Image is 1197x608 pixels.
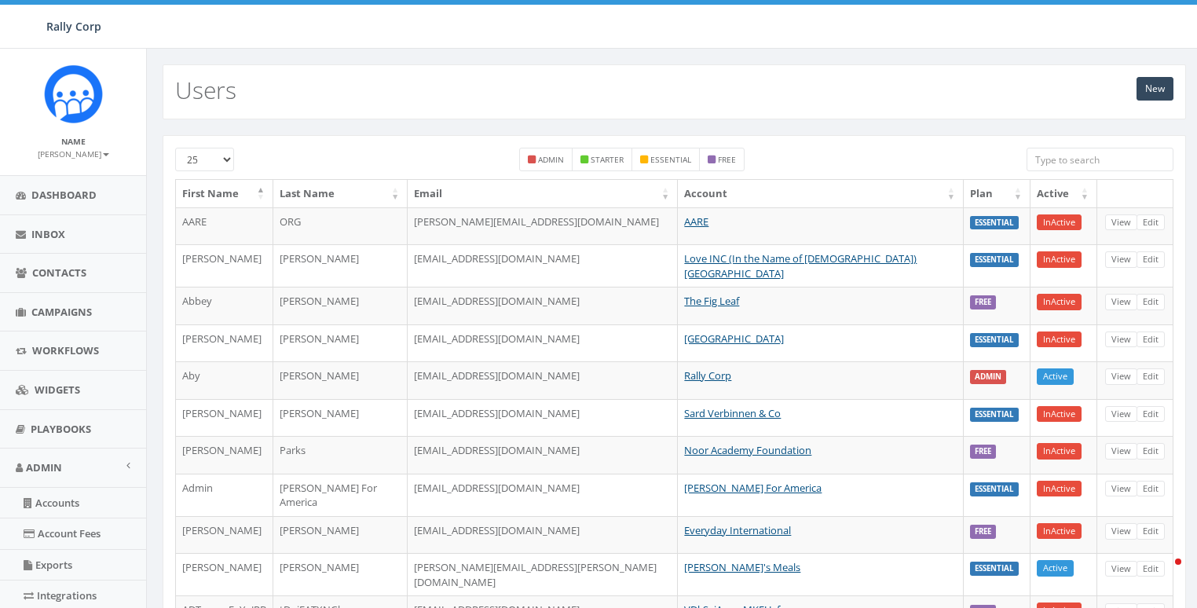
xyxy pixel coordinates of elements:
[273,287,408,324] td: [PERSON_NAME]
[1037,331,1082,348] a: InActive
[273,399,408,437] td: [PERSON_NAME]
[1027,148,1173,171] input: Type to search
[591,154,624,165] small: starter
[964,180,1030,207] th: Plan: activate to sort column ascending
[1037,481,1082,497] a: InActive
[1137,561,1165,577] a: Edit
[176,180,273,207] th: First Name: activate to sort column descending
[408,516,678,554] td: [EMAIL_ADDRESS][DOMAIN_NAME]
[684,214,708,229] a: AARE
[1037,294,1082,310] a: InActive
[684,406,781,420] a: Sard Verbinnen & Co
[31,422,91,436] span: Playbooks
[1137,481,1165,497] a: Edit
[970,562,1019,576] label: ESSENTIAL
[273,244,408,287] td: [PERSON_NAME]
[408,244,678,287] td: [EMAIL_ADDRESS][DOMAIN_NAME]
[684,523,791,537] a: Everyday International
[1105,368,1137,385] a: View
[273,436,408,474] td: Parks
[1137,251,1165,268] a: Edit
[176,474,273,516] td: Admin
[38,148,109,159] small: [PERSON_NAME]
[1037,214,1082,231] a: InActive
[970,408,1019,422] label: ESSENTIAL
[970,333,1019,347] label: ESSENTIAL
[970,370,1006,384] label: ADMIN
[1137,368,1165,385] a: Edit
[176,516,273,554] td: [PERSON_NAME]
[684,251,917,280] a: Love INC (In the Name of [DEMOGRAPHIC_DATA]) [GEOGRAPHIC_DATA]
[176,324,273,362] td: [PERSON_NAME]
[408,399,678,437] td: [EMAIL_ADDRESS][DOMAIN_NAME]
[176,361,273,399] td: Aby
[31,188,97,202] span: Dashboard
[650,154,691,165] small: essential
[970,216,1019,230] label: ESSENTIAL
[408,361,678,399] td: [EMAIL_ADDRESS][DOMAIN_NAME]
[684,481,822,495] a: [PERSON_NAME] For America
[273,474,408,516] td: [PERSON_NAME] For America
[1137,331,1165,348] a: Edit
[1037,368,1074,385] a: Active
[1037,443,1082,460] a: InActive
[273,207,408,245] td: ORG
[32,266,86,280] span: Contacts
[176,287,273,324] td: Abbey
[684,443,811,457] a: Noor Academy Foundation
[273,180,408,207] th: Last Name: activate to sort column ascending
[1105,294,1137,310] a: View
[1037,523,1082,540] a: InActive
[61,136,86,147] small: Name
[970,253,1019,267] label: ESSENTIAL
[1105,331,1137,348] a: View
[46,19,101,34] span: Rally Corp
[273,553,408,595] td: [PERSON_NAME]
[718,154,736,165] small: free
[408,436,678,474] td: [EMAIL_ADDRESS][DOMAIN_NAME]
[684,560,800,574] a: [PERSON_NAME]'s Meals
[684,368,731,383] a: Rally Corp
[1105,406,1137,423] a: View
[970,445,996,459] label: FREE
[31,305,92,319] span: Campaigns
[176,207,273,245] td: AARE
[1144,555,1181,592] iframe: Intercom live chat
[176,553,273,595] td: [PERSON_NAME]
[408,324,678,362] td: [EMAIL_ADDRESS][DOMAIN_NAME]
[1030,180,1097,207] th: Active: activate to sort column ascending
[1105,561,1137,577] a: View
[1137,406,1165,423] a: Edit
[684,294,739,308] a: The Fig Leaf
[408,287,678,324] td: [EMAIL_ADDRESS][DOMAIN_NAME]
[38,146,109,160] a: [PERSON_NAME]
[26,460,62,474] span: Admin
[1137,77,1173,101] a: New
[1137,443,1165,460] a: Edit
[1037,560,1074,577] a: Active
[678,180,964,207] th: Account: activate to sort column ascending
[1105,481,1137,497] a: View
[1137,523,1165,540] a: Edit
[970,482,1019,496] label: ESSENTIAL
[970,295,996,309] label: FREE
[175,77,236,103] h2: Users
[1105,523,1137,540] a: View
[32,343,99,357] span: Workflows
[1105,443,1137,460] a: View
[44,64,103,123] img: Icon_1.png
[35,383,80,397] span: Widgets
[31,227,65,241] span: Inbox
[408,474,678,516] td: [EMAIL_ADDRESS][DOMAIN_NAME]
[176,399,273,437] td: [PERSON_NAME]
[408,180,678,207] th: Email: activate to sort column ascending
[273,516,408,554] td: [PERSON_NAME]
[970,525,996,539] label: FREE
[273,324,408,362] td: [PERSON_NAME]
[273,361,408,399] td: [PERSON_NAME]
[1037,406,1082,423] a: InActive
[408,553,678,595] td: [PERSON_NAME][EMAIL_ADDRESS][PERSON_NAME][DOMAIN_NAME]
[1037,251,1082,268] a: InActive
[1105,214,1137,231] a: View
[1137,294,1165,310] a: Edit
